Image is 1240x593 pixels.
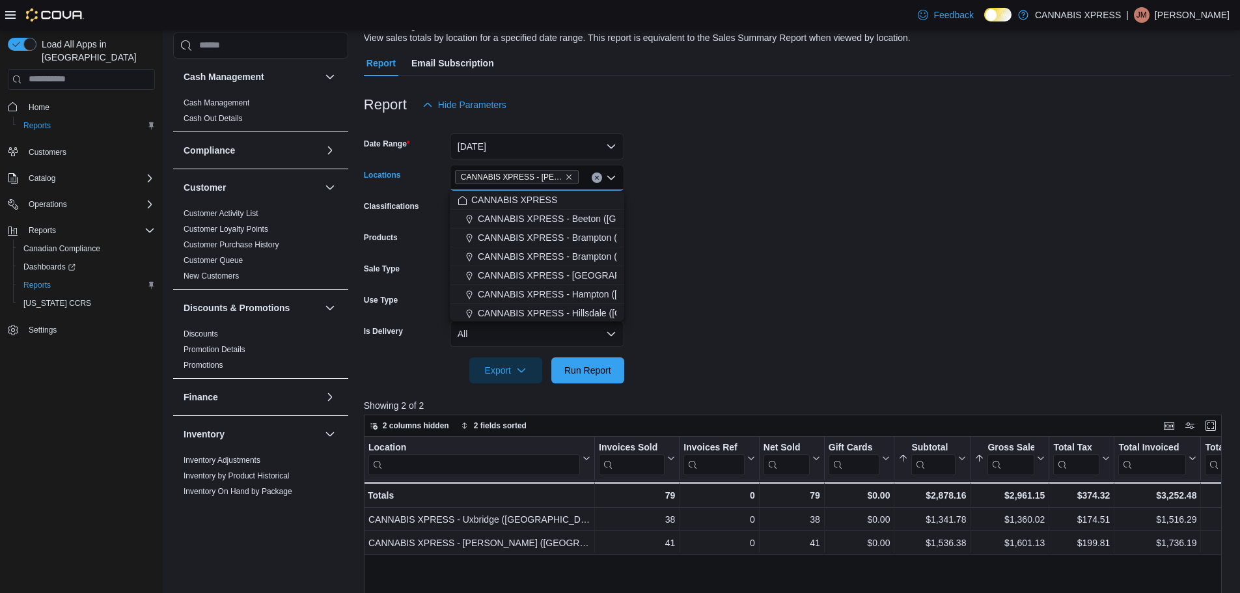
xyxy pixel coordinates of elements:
div: 0 [683,535,754,551]
div: $1,341.78 [898,512,966,527]
label: Products [364,232,398,243]
button: Export [469,357,542,383]
span: CANNABIS XPRESS - Hillsdale ([GEOGRAPHIC_DATA]) [478,307,710,320]
div: $199.81 [1053,535,1110,551]
button: Reports [13,276,160,294]
a: Customer Loyalty Points [184,225,268,234]
span: Canadian Compliance [23,243,100,254]
div: Location [368,441,580,454]
button: Reports [3,221,160,240]
a: Inventory On Hand by Product [184,503,288,512]
div: Invoices Ref [683,441,744,454]
div: Invoices Sold [599,441,665,454]
span: Load All Apps in [GEOGRAPHIC_DATA] [36,38,155,64]
nav: Complex example [8,92,155,374]
button: Subtotal [898,441,966,475]
div: $0.00 [829,488,890,503]
button: Operations [23,197,72,212]
h3: Report [364,97,407,113]
img: Cova [26,8,84,21]
span: Operations [29,199,67,210]
span: CANNABIS XPRESS [471,193,557,206]
h3: Discounts & Promotions [184,301,290,314]
span: Feedback [933,8,973,21]
button: Customer [184,181,320,194]
a: Inventory On Hand by Package [184,487,292,496]
a: Customers [23,145,72,160]
span: Settings [29,325,57,335]
span: Customer Queue [184,255,243,266]
div: $1,360.02 [974,512,1045,527]
span: Customer Purchase History [184,240,279,250]
a: Promotion Details [184,345,245,354]
div: Invoices Ref [683,441,744,475]
button: Keyboard shortcuts [1161,418,1177,434]
a: Dashboards [13,258,160,276]
div: Cash Management [173,95,348,131]
button: 2 fields sorted [456,418,532,434]
div: Subtotal [911,441,956,454]
div: $1,736.19 [1118,535,1196,551]
div: Total Tax [1053,441,1099,475]
button: Hide Parameters [417,92,512,118]
label: Date Range [364,139,410,149]
button: Finance [184,391,320,404]
div: 38 [599,512,675,527]
button: Net Sold [764,441,820,475]
div: $1,516.29 [1118,512,1196,527]
span: CANNABIS XPRESS - Brampton (Veterans Drive) [478,250,680,263]
div: 41 [599,535,675,551]
button: Discounts & Promotions [322,300,338,316]
span: CANNABIS XPRESS - Beeton ([GEOGRAPHIC_DATA]) [478,212,704,225]
span: Cash Management [184,98,249,108]
a: Reports [18,118,56,133]
div: Gift Card Sales [829,441,880,475]
button: Settings [3,320,160,339]
span: Washington CCRS [18,296,155,311]
div: $374.32 [1053,488,1110,503]
span: Operations [23,197,155,212]
a: Dashboards [18,259,81,275]
button: Finance [322,389,338,405]
span: Export [477,357,534,383]
a: Promotions [184,361,223,370]
div: Invoices Sold [599,441,665,475]
span: Catalog [23,171,155,186]
div: Customer [173,206,348,289]
button: CANNABIS XPRESS - Beeton ([GEOGRAPHIC_DATA]) [450,210,624,228]
button: [DATE] [450,133,624,159]
a: Reports [18,277,56,293]
p: Showing 2 of 2 [364,399,1231,412]
button: Customers [3,143,160,161]
span: Settings [23,322,155,338]
span: Reports [29,225,56,236]
a: New Customers [184,271,239,281]
div: Subtotal [911,441,956,475]
p: CANNABIS XPRESS [1035,7,1121,23]
span: Discounts [184,329,218,339]
span: JM [1137,7,1147,23]
button: Inventory [184,428,320,441]
span: Customers [29,147,66,158]
label: Sale Type [364,264,400,274]
span: Dashboards [23,262,76,272]
button: Reports [13,117,160,135]
button: Gross Sales [974,441,1045,475]
div: Total Invoiced [1118,441,1186,475]
h3: Finance [184,391,218,404]
span: Reports [23,223,155,238]
span: [US_STATE] CCRS [23,298,91,309]
h3: Inventory [184,428,225,441]
button: Canadian Compliance [13,240,160,258]
div: $1,601.13 [974,535,1045,551]
span: CANNABIS XPRESS - Pickering (Central Street) [455,170,579,184]
span: Reports [23,120,51,131]
button: Catalog [3,169,160,187]
button: Run Report [551,357,624,383]
button: Close list of options [606,172,616,183]
div: CANNABIS XPRESS - [PERSON_NAME] ([GEOGRAPHIC_DATA]) [368,535,590,551]
a: Inventory by Product Historical [184,471,290,480]
button: Compliance [322,143,338,158]
div: CANNABIS XPRESS - Uxbridge ([GEOGRAPHIC_DATA]) [368,512,590,527]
